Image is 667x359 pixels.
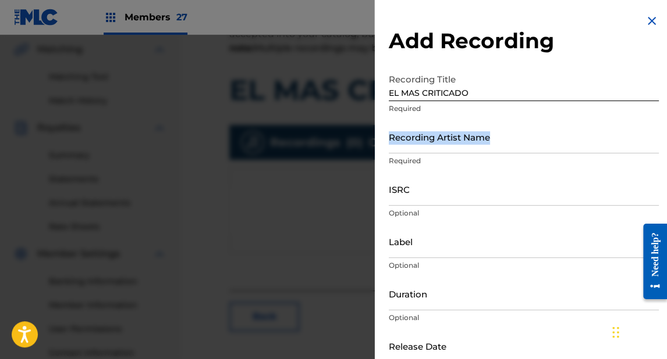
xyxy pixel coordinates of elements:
div: Arrastrar [612,315,619,350]
iframe: Chat Widget [609,303,667,359]
span: Members [125,10,187,24]
span: 27 [176,12,187,23]
img: Top Rightsholders [104,10,118,24]
p: Required [389,103,659,114]
p: Optional [389,208,659,218]
p: Optional [389,313,659,323]
p: Required [389,156,659,166]
iframe: Resource Center [634,220,667,304]
p: Optional [389,260,659,271]
img: MLC Logo [14,9,59,26]
h2: Add Recording [389,28,659,54]
div: Widget de chat [609,303,667,359]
